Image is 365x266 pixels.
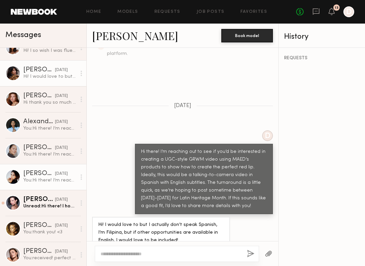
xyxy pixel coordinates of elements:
a: Requests [155,10,180,14]
div: [PERSON_NAME] [23,93,55,99]
div: [PERSON_NAME] [23,196,55,203]
a: [PERSON_NAME] [92,28,178,43]
div: Hi! I would love to but I actually don’t speak Spanish, I’m Filipina, but if other opportunities ... [98,221,224,244]
button: Book model [221,29,273,42]
div: Hi thank you so much for reaching out! I would absolutely love to take part in this to celebrate ... [23,99,76,106]
div: [DATE] [55,197,68,203]
div: Hi! I so wish I was fluent in Spanish! I’m working on it! I appreciate the offer, thank you so mu... [23,47,76,54]
div: [DATE] [55,67,68,73]
div: Hi there! I’m reaching out to see if you’d be interested in creating a UGC-style GRWM video using... [141,148,267,210]
div: [DATE] [55,248,68,255]
div: Alexandria R. [23,119,55,125]
a: D [343,6,354,17]
a: Home [86,10,102,14]
div: You: Hi there! I’m reaching out to see if you’d be interested in creating a UGC-style GRWM video ... [23,177,76,184]
div: [DATE] [55,171,68,177]
a: Models [117,10,138,14]
a: Favorites [241,10,267,14]
div: REQUESTS [284,56,360,61]
div: You: Hi there! I’m reaching out to see if you’d be interested in creating a UGC-style GRWM video ... [23,151,76,158]
div: Unread: Hi there! I hope everything’s going great on your end! I just wrapped up some travel book... [23,203,76,209]
div: [PERSON_NAME] [23,67,55,73]
div: [PERSON_NAME] [23,222,55,229]
div: [PERSON_NAME] [23,144,55,151]
div: [PERSON_NAME] [23,170,55,177]
div: History [284,33,360,41]
div: [DATE] [55,119,68,125]
div: [DATE] [55,223,68,229]
div: [DATE] [55,145,68,151]
div: 13 [335,6,338,10]
div: You: thank you! <3 [23,229,76,235]
a: Job Posts [197,10,225,14]
div: You: Hi there! I’m reaching out to see if you’d be interested in creating a UGC-style GRWM video ... [23,125,76,132]
a: Book model [221,32,273,38]
div: Hi! I would love to but I actually don’t speak Spanish, I’m Filipina, but if other opportunities ... [23,73,76,80]
span: [DATE] [174,103,191,109]
div: [DATE] [55,93,68,99]
span: Messages [5,31,41,39]
div: [PERSON_NAME] [23,248,55,255]
div: You: received! perfect thank you so much for the edits [23,255,76,261]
